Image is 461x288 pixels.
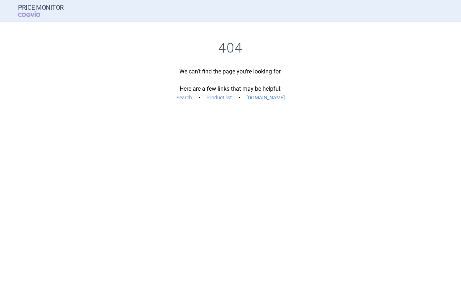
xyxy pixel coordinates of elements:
h1: 404 [18,40,443,57]
p: We can’t find the page you’re looking for. Here are a few links that may be helpful: [18,67,443,102]
i: • [196,94,203,101]
a: Price MonitorCOGVIO [18,4,64,18]
a: Product list [206,95,232,100]
strong: Price Monitor [18,4,64,11]
i: • [236,94,243,101]
span: COGVIO [18,11,50,17]
a: Search [176,95,192,100]
a: [DOMAIN_NAME] [246,95,285,100]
